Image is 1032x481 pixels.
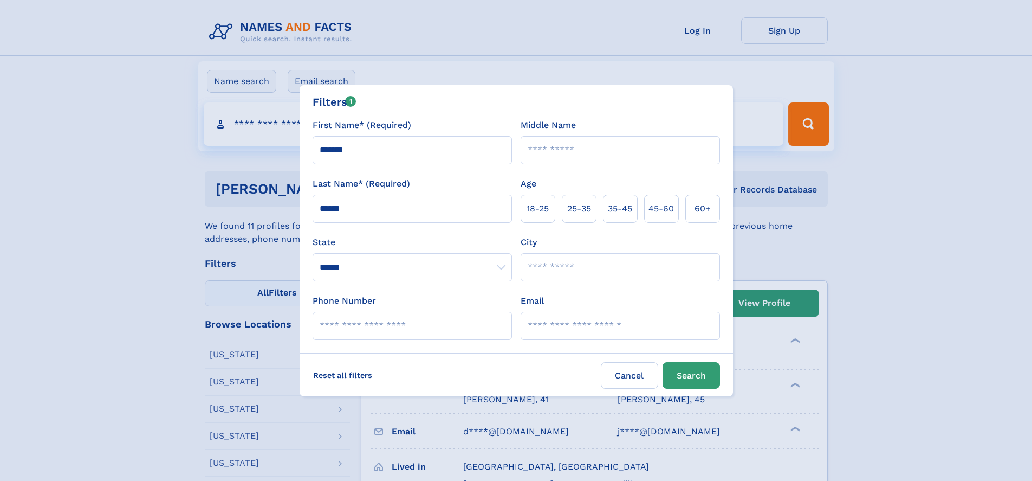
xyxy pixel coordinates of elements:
span: 45‑60 [648,202,674,215]
span: 25‑35 [567,202,591,215]
label: Email [521,294,544,307]
label: Phone Number [313,294,376,307]
label: Last Name* (Required) [313,177,410,190]
span: 18‑25 [527,202,549,215]
label: Middle Name [521,119,576,132]
span: 60+ [695,202,711,215]
label: State [313,236,512,249]
label: Cancel [601,362,658,389]
div: Filters [313,94,356,110]
span: 35‑45 [608,202,632,215]
label: City [521,236,537,249]
button: Search [663,362,720,389]
label: First Name* (Required) [313,119,411,132]
label: Reset all filters [306,362,379,388]
label: Age [521,177,536,190]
